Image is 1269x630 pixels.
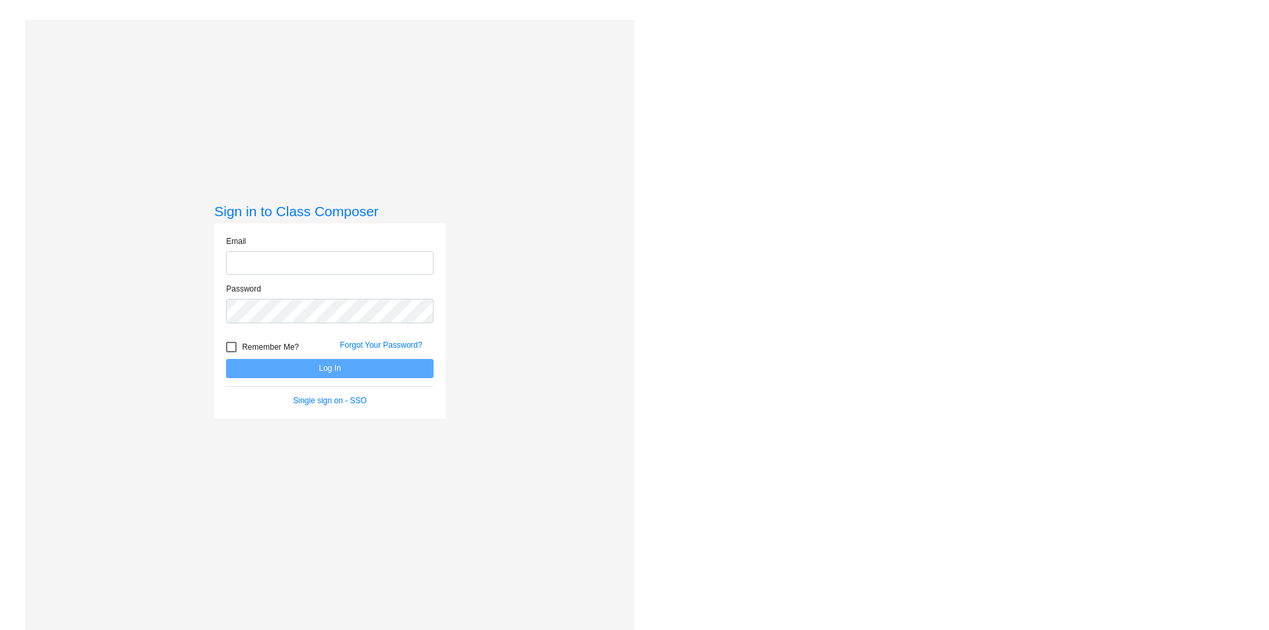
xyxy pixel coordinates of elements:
a: Forgot Your Password? [340,340,422,350]
h3: Sign in to Class Composer [214,203,445,219]
a: Single sign on - SSO [293,396,367,405]
label: Password [226,283,261,295]
button: Log In [226,359,434,378]
span: Remember Me? [242,339,299,355]
label: Email [226,235,246,247]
